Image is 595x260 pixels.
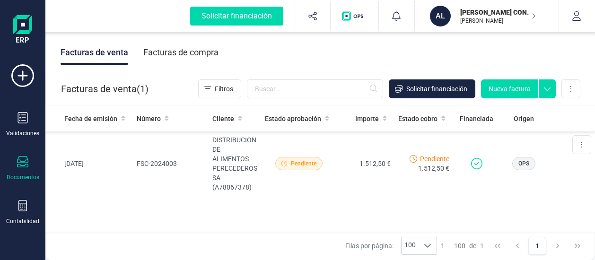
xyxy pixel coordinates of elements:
[64,114,117,123] span: Fecha de emisión
[137,114,161,123] span: Número
[345,237,437,255] div: Filas por página:
[489,237,507,255] button: First Page
[209,131,261,196] td: DISTRIBUCION DE ALIMENTOS PERECEDEROS SA (A78067378)
[7,173,39,181] div: Documentos
[336,1,373,31] button: Logo de OPS
[460,8,536,17] p: [PERSON_NAME] CONSULTING SL
[61,79,149,98] div: Facturas de venta ( )
[406,84,467,94] span: Solicitar financiación
[13,15,32,45] img: Logo Finanedi
[212,114,234,123] span: Cliente
[514,114,534,123] span: Origen
[190,7,283,26] div: Solicitar financiación
[460,114,493,123] span: Financiada
[6,130,39,137] div: Validaciones
[389,79,475,98] button: Solicitar financiación
[143,40,219,65] div: Facturas de compra
[460,17,536,25] p: [PERSON_NAME]
[45,131,133,196] td: [DATE]
[402,237,419,254] span: 100
[198,79,241,98] button: Filtros
[518,159,529,168] span: OPS
[528,237,546,255] button: Page 1
[469,241,476,251] span: de
[265,114,321,123] span: Estado aprobación
[418,164,449,173] span: 1.512,50 €
[355,114,379,123] span: Importe
[337,131,395,196] td: 1.512,50 €
[133,131,209,196] td: FSC-2024003
[508,237,526,255] button: Previous Page
[398,114,437,123] span: Estado cobro
[569,237,586,255] button: Last Page
[480,241,484,251] span: 1
[481,79,538,98] button: Nueva factura
[342,11,367,21] img: Logo de OPS
[61,40,128,65] div: Facturas de venta
[420,154,449,164] span: Pendiente
[441,241,484,251] div: -
[549,237,567,255] button: Next Page
[426,1,547,31] button: AL[PERSON_NAME] CONSULTING SL[PERSON_NAME]
[215,84,233,94] span: Filtros
[247,79,383,98] input: Buscar...
[6,217,39,225] div: Contabilidad
[140,82,145,95] span: 1
[454,241,465,251] span: 100
[441,241,445,251] span: 1
[430,6,451,26] div: AL
[291,159,316,168] span: Pendiente
[179,1,295,31] button: Solicitar financiación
